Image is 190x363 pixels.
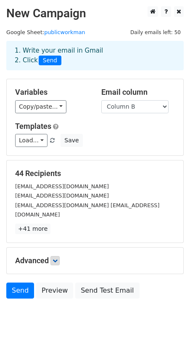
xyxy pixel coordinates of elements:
[6,283,34,299] a: Send
[15,202,159,218] small: [EMAIL_ADDRESS][DOMAIN_NAME] [EMAIL_ADDRESS][DOMAIN_NAME]
[15,183,109,190] small: [EMAIL_ADDRESS][DOMAIN_NAME]
[15,169,175,178] h5: 44 Recipients
[36,283,73,299] a: Preview
[15,224,50,234] a: +41 more
[61,134,82,147] button: Save
[148,323,190,363] div: 聊天小组件
[15,100,66,113] a: Copy/paste...
[127,29,184,35] a: Daily emails left: 50
[6,6,184,21] h2: New Campaign
[127,28,184,37] span: Daily emails left: 50
[15,134,47,147] a: Load...
[15,256,175,265] h5: Advanced
[75,283,139,299] a: Send Test Email
[15,192,109,199] small: [EMAIL_ADDRESS][DOMAIN_NAME]
[39,56,61,66] span: Send
[101,88,175,97] h5: Email column
[15,122,51,131] a: Templates
[8,46,182,65] div: 1. Write your email in Gmail 2. Click
[148,323,190,363] iframe: Chat Widget
[6,29,85,35] small: Google Sheet:
[44,29,85,35] a: publicworkman
[15,88,89,97] h5: Variables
